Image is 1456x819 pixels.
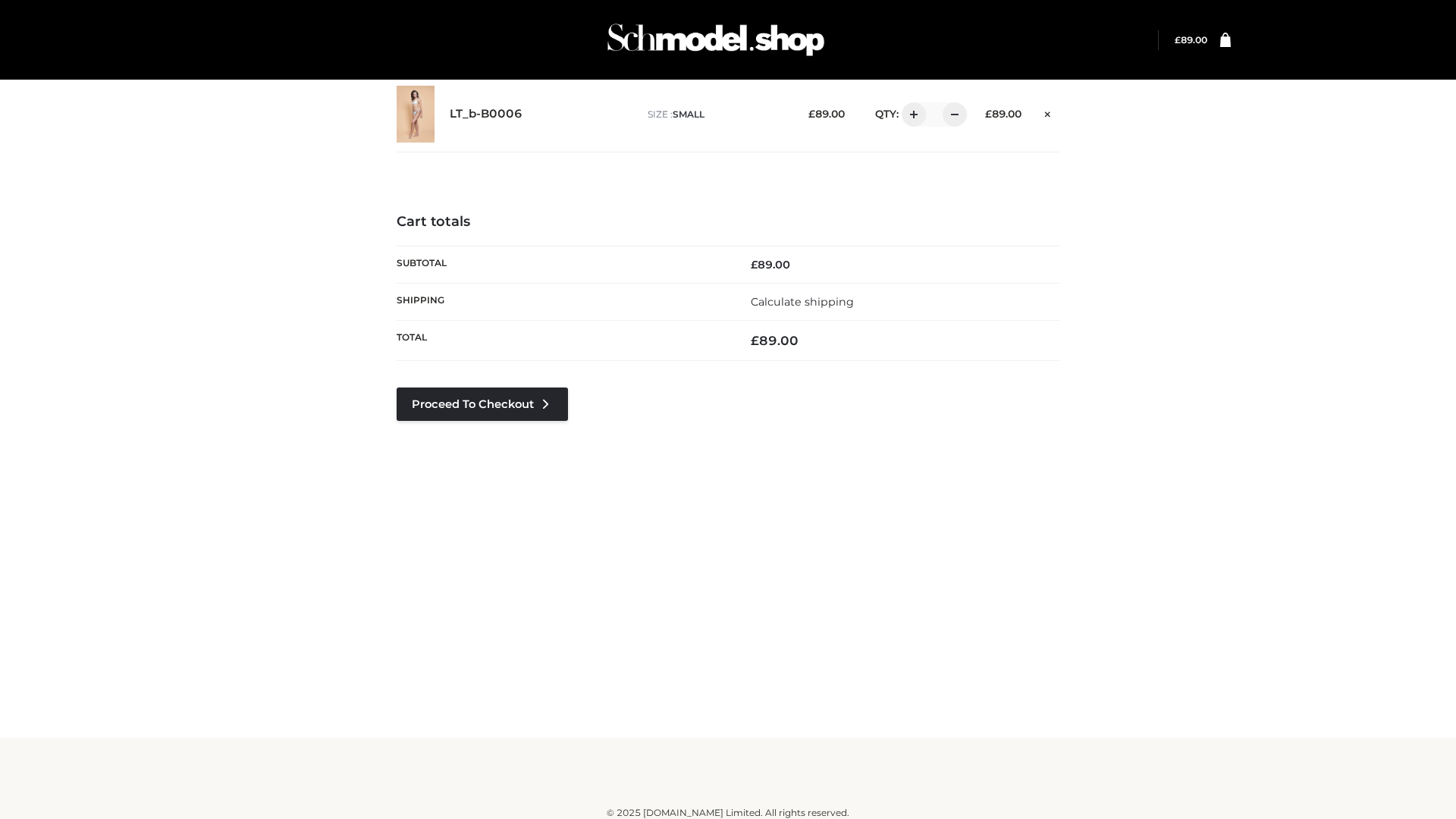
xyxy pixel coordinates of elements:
th: Subtotal [397,246,728,283]
a: £89.00 [1175,34,1207,45]
div: QTY: [860,102,962,127]
span: SMALL [673,108,704,120]
span: £ [751,258,758,271]
h4: Cart totals [397,214,1059,231]
img: Schmodel Admin 964 [602,10,830,70]
a: LT_b-B0006 [450,107,522,121]
a: Remove this item [1037,102,1059,122]
bdi: 89.00 [751,258,790,271]
a: Proceed to Checkout [397,388,568,421]
span: £ [751,333,759,348]
span: £ [808,108,815,120]
th: Shipping [397,283,728,320]
a: Calculate shipping [751,295,854,309]
span: £ [1175,34,1181,45]
bdi: 89.00 [1175,34,1207,45]
bdi: 89.00 [808,108,845,120]
th: Total [397,321,728,361]
p: size : [648,108,785,121]
bdi: 89.00 [751,333,799,348]
span: £ [985,108,992,120]
bdi: 89.00 [985,108,1021,120]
